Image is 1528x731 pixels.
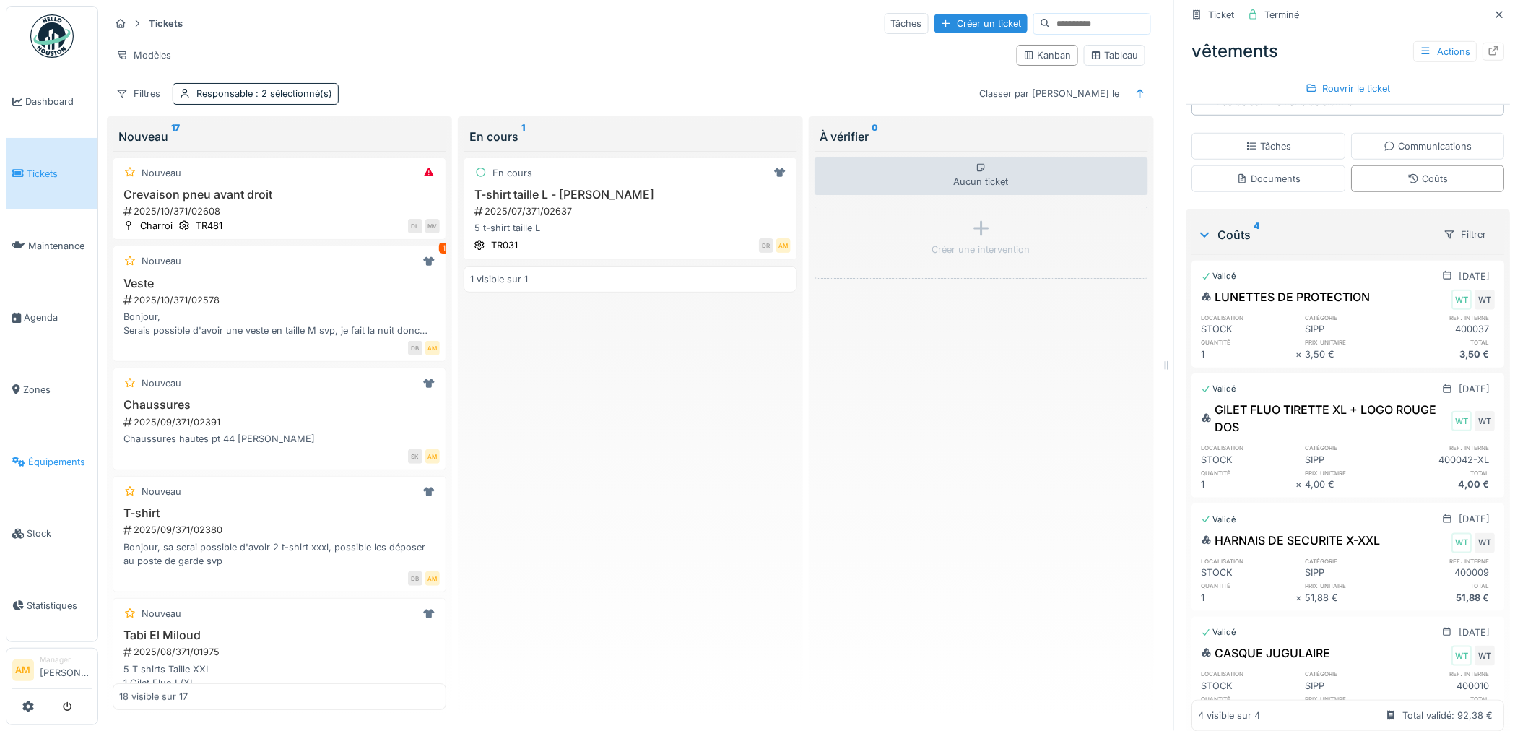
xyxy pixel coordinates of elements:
div: DB [408,571,422,586]
div: × [1296,477,1306,491]
a: AM Manager[PERSON_NAME] [12,654,92,689]
div: 2025/09/371/02391 [122,415,440,429]
div: 400037 [1401,322,1496,336]
div: [DATE] [1459,382,1490,396]
div: Créer une intervention [932,243,1030,256]
div: Coûts [1408,172,1449,186]
div: Manager [40,654,92,665]
h3: T-shirt taille L - [PERSON_NAME] [470,188,791,202]
div: Nouveau [142,254,181,268]
div: STOCK [1202,322,1296,336]
div: × [1296,347,1306,361]
div: STOCK [1202,453,1296,467]
div: 3,50 € [1306,347,1400,361]
a: Dashboard [6,66,97,138]
h6: prix unitaire [1306,694,1400,704]
div: [DATE] [1459,626,1490,639]
div: TR031 [491,238,518,252]
h6: localisation [1202,556,1296,566]
div: Documents [1237,172,1301,186]
div: WT [1475,290,1496,310]
span: : 2 sélectionné(s) [253,88,332,99]
div: 1 visible sur 1 [470,272,528,286]
h6: localisation [1202,313,1296,322]
sup: 0 [872,128,879,145]
div: Créer un ticket [934,14,1028,33]
div: 51,88 € [1306,591,1400,605]
div: Nouveau [142,485,181,498]
strong: Tickets [143,17,188,30]
div: WT [1452,290,1472,310]
a: Zones [6,354,97,426]
span: Statistiques [27,599,92,613]
div: 2025/10/371/02578 [122,293,440,307]
div: 400042-XL [1401,453,1496,467]
span: Zones [23,383,92,397]
div: vêtements [1186,33,1511,70]
div: En cours [469,128,791,145]
div: WT [1475,646,1496,666]
div: AM [776,238,791,253]
span: Agenda [24,311,92,324]
div: Tableau [1090,48,1139,62]
div: Classer par [PERSON_NAME] le [973,83,1127,104]
div: Modèles [110,45,178,66]
a: Stock [6,498,97,570]
div: [DATE] [1459,512,1490,526]
a: Statistiques [6,570,97,642]
h6: quantité [1202,468,1296,477]
div: DR [759,238,773,253]
span: Stock [27,527,92,540]
div: Bonjour, Serais possible d'avoir une veste en taille M svp, je fait la nuit donc possible la dépo... [119,310,440,337]
sup: 17 [171,128,180,145]
div: SIPP [1306,566,1400,579]
div: 2025/10/371/02608 [122,204,440,218]
div: Actions [1414,41,1477,62]
div: STOCK [1202,566,1296,579]
h6: catégorie [1306,313,1400,322]
div: 5 t-shirt taille L [470,221,791,235]
h6: quantité [1202,337,1296,347]
div: Rouvrir le ticket [1301,79,1397,98]
div: Filtrer [1438,224,1493,245]
div: Aucun ticket [815,157,1148,195]
div: WT [1475,411,1496,431]
div: 4,00 € [1306,477,1400,491]
div: Validé [1202,626,1237,639]
img: Badge_color-CXgf-gQk.svg [30,14,74,58]
a: Agenda [6,282,97,354]
div: Tâches [885,13,929,34]
h6: ref. interne [1401,669,1496,678]
div: En cours [492,166,532,180]
div: [DATE] [1459,269,1490,283]
div: Ticket [1209,8,1235,22]
h6: catégorie [1306,556,1400,566]
div: Nouveau [142,376,181,390]
div: Nouveau [142,607,181,620]
div: WT [1452,533,1472,553]
h3: T-shirt [119,506,440,520]
span: Maintenance [28,239,92,253]
div: 1 [439,243,449,254]
div: 4,00 € [1401,477,1496,491]
div: 400010 [1401,679,1496,693]
div: Validé [1202,383,1237,395]
div: Kanban [1023,48,1072,62]
div: Filtres [110,83,167,104]
span: Tickets [27,167,92,181]
div: 2025/08/371/01975 [122,645,440,659]
div: Chaussures hautes pt 44 [PERSON_NAME] [119,432,440,446]
div: AM [425,341,440,355]
sup: 1 [521,128,525,145]
div: Charroi [140,219,173,233]
div: HARNAIS DE SECURITE X-XXL [1202,532,1381,549]
h3: Chaussures [119,398,440,412]
h6: prix unitaire [1306,581,1400,590]
div: 400009 [1401,566,1496,579]
h6: localisation [1202,669,1296,678]
div: WT [1452,411,1472,431]
div: Terminé [1265,8,1300,22]
h3: Crevaison pneu avant droit [119,188,440,202]
h6: ref. interne [1401,313,1496,322]
div: Validé [1202,270,1237,282]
